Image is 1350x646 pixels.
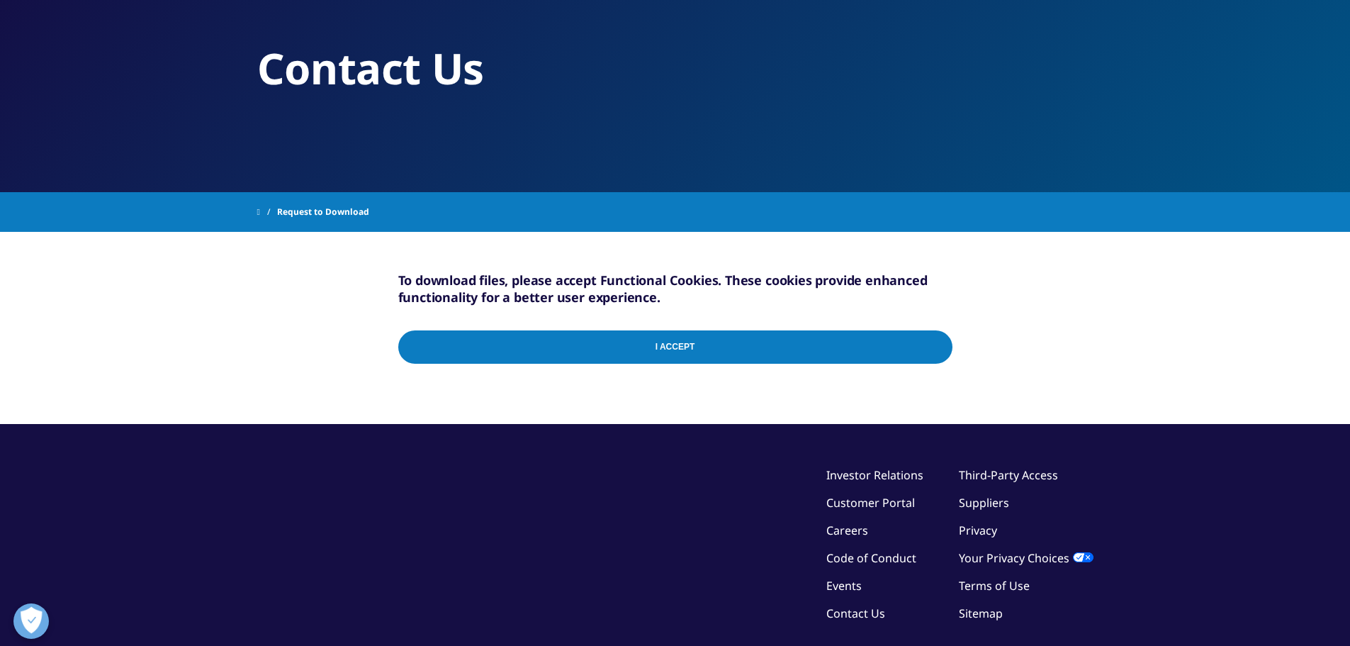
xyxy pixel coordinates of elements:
a: Privacy [959,523,997,538]
a: Customer Portal [826,495,915,511]
h2: Contact Us [257,42,1093,95]
input: I Accept [398,330,952,364]
a: Code of Conduct [826,550,916,566]
a: Third-Party Access [959,467,1058,483]
a: Events [826,578,862,594]
span: Request to Download [277,199,369,225]
a: Sitemap [959,606,1003,621]
a: Investor Relations [826,467,923,483]
a: Your Privacy Choices [959,550,1093,566]
h5: To download files, please accept Functional Cookies. These cookies provide enhanced functionality... [398,272,952,306]
a: Terms of Use [959,578,1030,594]
button: Abrir preferências [13,603,49,639]
a: Contact Us [826,606,885,621]
a: Suppliers [959,495,1009,511]
a: Careers [826,523,868,538]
